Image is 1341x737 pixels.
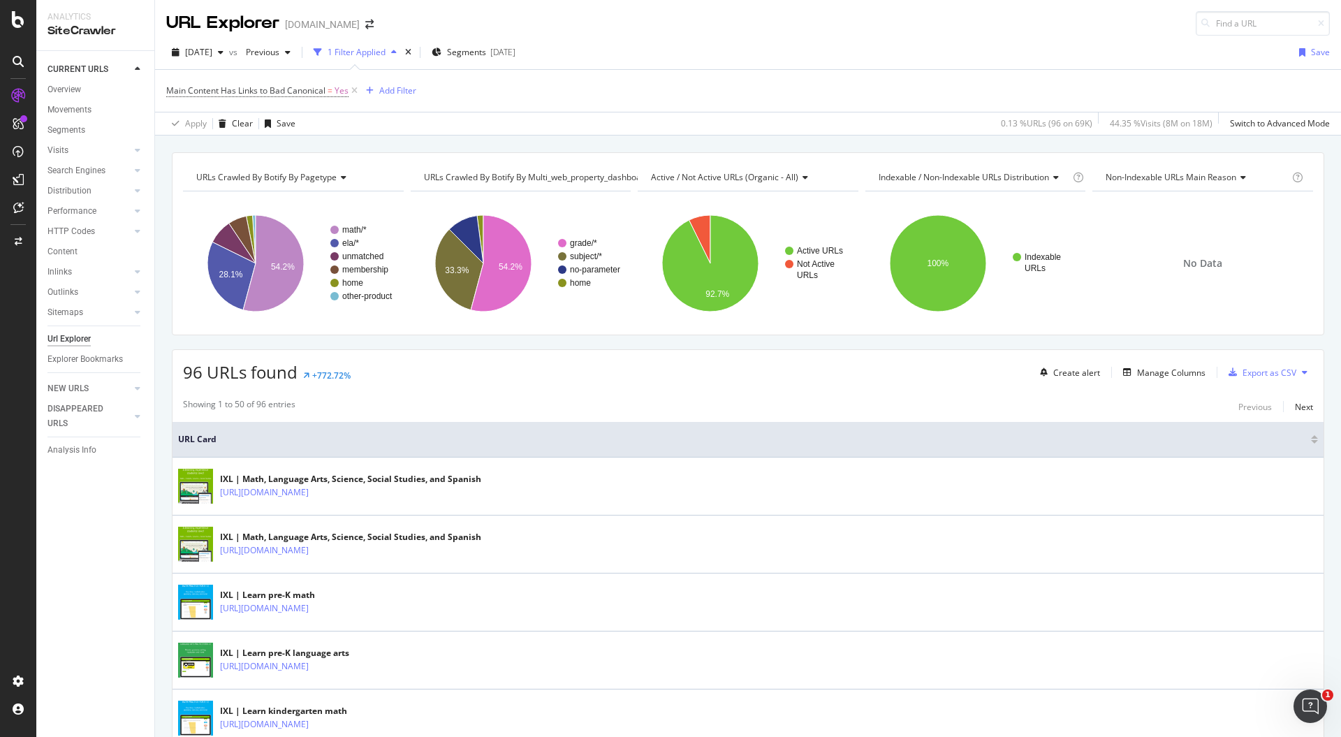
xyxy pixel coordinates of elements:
div: IXL | Learn kindergarten math [220,705,369,717]
img: main image [178,576,213,629]
a: Distribution [47,184,131,198]
div: HTTP Codes [47,224,95,239]
div: Create alert [1053,367,1100,379]
text: no-parameter [570,265,620,275]
iframe: Intercom live chat [1294,689,1327,723]
a: Inlinks [47,265,131,279]
button: Previous [240,41,296,64]
div: Save [277,117,295,129]
div: Export as CSV [1243,367,1296,379]
div: URL Explorer [166,11,279,35]
span: = [328,85,332,96]
text: Indexable [1025,252,1061,262]
a: Analysis Info [47,443,145,458]
span: URLs Crawled By Botify By multi_web_property_dashboard [424,171,650,183]
span: No Data [1183,256,1222,270]
button: Switch to Advanced Mode [1224,112,1330,135]
h4: URLs Crawled By Botify By multi_web_property_dashboard [421,166,670,189]
div: NEW URLS [47,381,89,396]
svg: A chart. [183,203,404,324]
button: 1 Filter Applied [308,41,402,64]
div: IXL | Learn pre-K language arts [220,647,369,659]
div: Save [1311,46,1330,58]
svg: A chart. [865,203,1086,324]
div: Search Engines [47,163,105,178]
div: [DOMAIN_NAME] [285,17,360,31]
span: URLs Crawled By Botify By pagetype [196,171,337,183]
span: Previous [240,46,279,58]
a: [URL][DOMAIN_NAME] [220,717,309,731]
text: 33.3% [445,265,469,275]
div: Explorer Bookmarks [47,352,123,367]
div: Showing 1 to 50 of 96 entries [183,398,295,415]
button: Save [259,112,295,135]
div: Sitemaps [47,305,83,320]
text: URLs [1025,263,1046,273]
svg: A chart. [411,203,631,324]
a: CURRENT URLS [47,62,131,77]
div: Url Explorer [47,332,91,346]
div: Manage Columns [1137,367,1206,379]
a: Performance [47,204,131,219]
a: [URL][DOMAIN_NAME] [220,601,309,615]
span: 2025 Sep. 1st [185,46,212,58]
a: [URL][DOMAIN_NAME] [220,543,309,557]
span: Main Content Has Links to Bad Canonical [166,85,325,96]
text: membership [342,265,388,275]
div: Visits [47,143,68,158]
div: +772.72% [312,370,351,381]
button: Clear [213,112,253,135]
text: 54.2% [271,262,295,272]
text: other-product [342,291,393,301]
text: 92.7% [705,289,729,299]
span: Active / Not Active URLs (organic - all) [651,171,798,183]
span: URL Card [178,433,1307,446]
a: Sitemaps [47,305,131,320]
div: Previous [1238,401,1272,413]
span: 1 [1322,689,1333,701]
button: Manage Columns [1117,364,1206,381]
h4: URLs Crawled By Botify By pagetype [193,166,391,189]
div: Next [1295,401,1313,413]
div: Analysis Info [47,443,96,458]
h4: Active / Not Active URLs [648,166,846,189]
div: Distribution [47,184,91,198]
div: IXL | Learn pre-K math [220,589,369,601]
div: Inlinks [47,265,72,279]
button: Create alert [1034,361,1100,384]
div: Clear [232,117,253,129]
a: Content [47,245,145,259]
div: Performance [47,204,96,219]
a: NEW URLS [47,381,131,396]
a: Movements [47,103,145,117]
div: Overview [47,82,81,97]
a: Outlinks [47,285,131,300]
div: 1 Filter Applied [328,46,386,58]
div: Movements [47,103,91,117]
text: home [570,278,591,288]
text: Active URLs [797,246,843,256]
div: Segments [47,123,85,138]
div: Analytics [47,11,143,23]
a: Url Explorer [47,332,145,346]
span: vs [229,46,240,58]
button: Add Filter [360,82,416,99]
div: 44.35 % Visits ( 8M on 18M ) [1110,117,1212,129]
a: Visits [47,143,131,158]
img: main image [178,518,213,571]
button: Apply [166,112,207,135]
button: Save [1294,41,1330,64]
button: [DATE] [166,41,229,64]
a: [URL][DOMAIN_NAME] [220,486,309,499]
a: [URL][DOMAIN_NAME] [220,659,309,673]
div: Add Filter [379,85,416,96]
text: unmatched [342,251,383,261]
span: Indexable / Non-Indexable URLs distribution [879,171,1049,183]
text: grade/* [570,238,597,248]
div: A chart. [638,203,858,324]
text: URLs [797,270,818,280]
div: SiteCrawler [47,23,143,39]
a: DISAPPEARED URLS [47,402,131,431]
